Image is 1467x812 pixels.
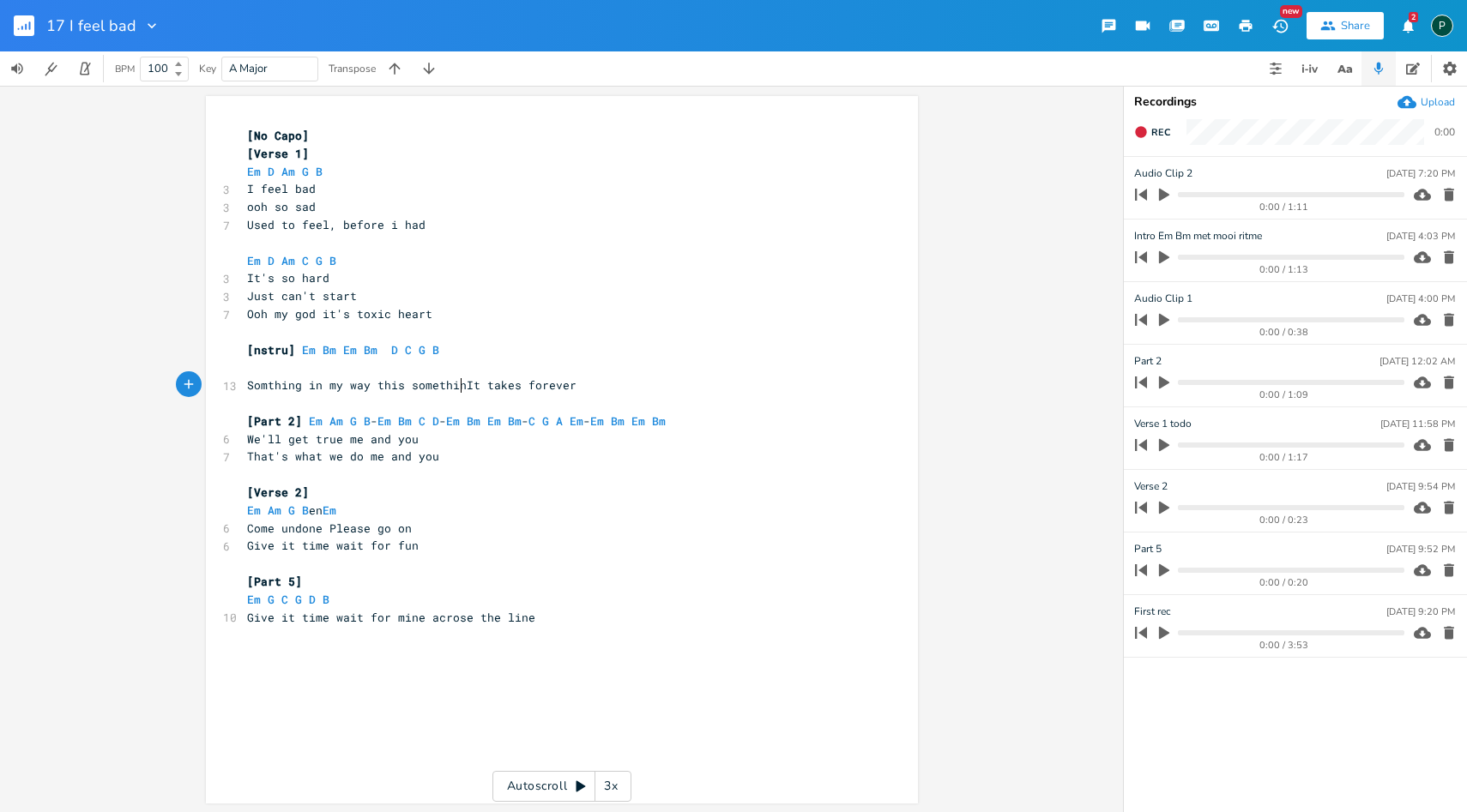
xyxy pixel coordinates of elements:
span: Am [329,413,343,429]
span: Em [570,413,583,429]
span: That's what we do me and you [247,448,439,464]
div: 3x [595,771,626,802]
span: Come undone Please go on [247,520,412,536]
div: Piepo [1431,15,1453,37]
span: C [419,413,426,429]
span: Bm [364,342,377,358]
span: D [268,253,275,268]
span: C [528,413,535,429]
button: New [1263,10,1297,41]
span: Em [247,253,261,268]
span: en [247,502,343,518]
span: B [364,413,371,429]
span: G [350,413,357,429]
div: 0:00 / 1:11 [1164,202,1404,212]
div: 0:00 / 0:20 [1164,578,1404,587]
span: Used to feel, before i had [247,217,426,232]
span: G [295,592,302,607]
div: New [1280,5,1302,18]
div: 0:00 / 0:23 [1164,515,1404,525]
span: C [302,253,309,268]
div: 0:00 / 0:38 [1164,328,1404,337]
span: Em [309,413,323,429]
span: [nstru] [247,342,295,358]
span: Part 5 [1134,541,1162,557]
span: A Major [229,61,268,76]
span: Intro Em Bm met mooi ritme [1134,228,1262,244]
span: G [268,592,275,607]
span: D [391,342,398,358]
span: Em [247,592,261,607]
div: 0:00 [1434,127,1455,137]
div: 0:00 / 1:13 [1164,265,1404,274]
span: Part 2 [1134,353,1162,370]
div: [DATE] 9:52 PM [1386,544,1455,554]
div: Transpose [329,63,376,74]
span: D [309,592,316,607]
span: Verse 1 todo [1134,416,1192,432]
div: 2 [1409,12,1418,22]
span: Just can't start [247,288,357,304]
span: It's so hard [247,270,329,286]
span: B [323,592,329,607]
span: [Verse 1] [247,146,309,161]
span: G [288,502,295,518]
span: Em [343,342,357,358]
span: D [432,413,439,429]
span: Bm [323,342,336,358]
div: 0:00 / 3:53 [1164,641,1404,650]
div: 0:00 / 1:09 [1164,390,1404,400]
div: Autoscroll [492,771,631,802]
span: Bm [398,413,412,429]
div: [DATE] 12:02 AM [1379,357,1455,366]
span: [No Capo] [247,128,309,143]
div: Recordings [1134,96,1457,108]
span: Am [268,502,281,518]
span: Em [631,413,645,429]
span: Em [487,413,501,429]
span: [Verse 2] [247,484,309,500]
span: C [281,592,288,607]
span: Em [247,502,261,518]
span: Em [377,413,391,429]
span: Somthing in my way this somethinIt takes forever [247,377,577,393]
span: [Part 2] [247,413,302,429]
span: G [542,413,549,429]
span: Bm [611,413,625,429]
span: Ooh my god it's toxic heart [247,306,432,322]
span: Bm [508,413,522,429]
div: 0:00 / 1:17 [1164,453,1404,462]
button: Rec [1127,118,1177,146]
div: Key [199,63,216,74]
span: Audio Clip 2 [1134,165,1192,182]
span: Bm [467,413,480,429]
span: I feel bad [247,181,316,196]
span: Am [281,253,295,268]
span: ooh so sad [247,199,316,214]
span: 17 I feel bad [46,18,136,33]
span: Em [446,413,460,429]
span: B [302,502,309,518]
span: A [556,413,563,429]
span: D [268,164,275,179]
span: Em [302,342,316,358]
span: B [432,342,439,358]
span: B [329,253,336,268]
button: Share [1307,12,1384,39]
div: [DATE] 7:20 PM [1386,169,1455,178]
div: [DATE] 4:03 PM [1386,232,1455,241]
span: Em [247,164,261,179]
div: Share [1341,18,1370,33]
span: B [316,164,323,179]
span: - - - - [247,413,679,429]
span: Am [281,164,295,179]
span: Em [323,502,336,518]
span: G [302,164,309,179]
span: First rec [1134,604,1171,620]
div: [DATE] 11:58 PM [1380,419,1455,429]
span: We'll get true me and you [247,431,419,447]
span: Verse 2 [1134,478,1168,495]
span: Bm [652,413,666,429]
button: P [1431,6,1453,45]
div: [DATE] 9:54 PM [1386,482,1455,491]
